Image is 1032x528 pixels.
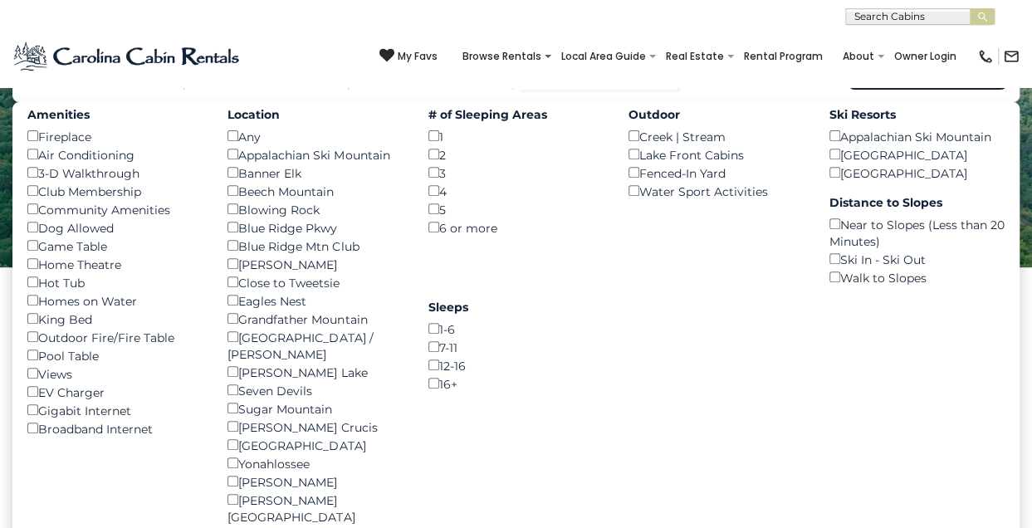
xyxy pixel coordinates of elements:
div: Close to Tweetsie [227,273,403,291]
div: Game Table [27,237,203,255]
div: Home Theatre [27,255,203,273]
div: Creek | Stream [628,127,804,145]
label: Amenities [27,106,203,123]
label: Outdoor [628,106,804,123]
div: 1 [428,127,604,145]
img: mail-regular-black.png [1003,48,1020,65]
div: Seven Devils [227,381,403,399]
div: [PERSON_NAME] [227,255,403,273]
div: Views [27,364,203,383]
label: # of Sleeping Areas [428,106,604,123]
div: [PERSON_NAME] Lake [227,363,403,381]
div: [PERSON_NAME] [227,472,403,491]
a: Owner Login [886,45,965,68]
div: [GEOGRAPHIC_DATA] / [PERSON_NAME] [227,328,403,363]
div: Sugar Mountain [227,399,403,418]
div: Pool Table [27,346,203,364]
div: 3 [428,164,604,182]
div: [GEOGRAPHIC_DATA] [829,145,1005,164]
div: Fireplace [27,127,203,145]
div: 3-D Walkthrough [27,164,203,182]
label: Location [227,106,403,123]
div: Ski In - Ski Out [829,250,1005,268]
div: Banner Elk [227,164,403,182]
a: My Favs [379,48,438,65]
div: Air Conditioning [27,145,203,164]
div: Appalachian Ski Mountain [829,127,1005,145]
div: Club Membership [27,182,203,200]
div: Broadband Internet [27,419,203,438]
div: Lake Front Cabins [628,145,804,164]
div: [GEOGRAPHIC_DATA] [829,164,1005,182]
div: 12-16 [428,356,604,374]
div: EV Charger [27,383,203,401]
div: Eagles Nest [227,291,403,310]
div: [GEOGRAPHIC_DATA] [227,436,403,454]
div: Blue Ridge Mtn Club [227,237,403,255]
div: [PERSON_NAME][GEOGRAPHIC_DATA] [227,491,403,526]
div: 16+ [428,374,604,393]
a: Local Area Guide [553,45,654,68]
div: Walk to Slopes [829,268,1005,286]
a: About [834,45,883,68]
div: [PERSON_NAME] Crucis [227,418,403,436]
div: Hot Tub [27,273,203,291]
a: Browse Rentals [454,45,550,68]
img: phone-regular-black.png [977,48,994,65]
div: 4 [428,182,604,200]
div: Homes on Water [27,291,203,310]
div: King Bed [27,310,203,328]
div: Dog Allowed [27,218,203,237]
div: 7-11 [428,338,604,356]
div: Water Sport Activities [628,182,804,200]
div: Near to Slopes (Less than 20 Minutes) [829,215,1005,250]
div: Community Amenities [27,200,203,218]
div: 6 or more [428,218,604,237]
img: Blue-2.png [12,40,242,73]
div: Outdoor Fire/Fire Table [27,328,203,346]
div: Yonahlossee [227,454,403,472]
div: Fenced-In Yard [628,164,804,182]
div: Gigabit Internet [27,401,203,419]
div: 2 [428,145,604,164]
div: Beech Mountain [227,182,403,200]
a: Rental Program [736,45,831,68]
label: Distance to Slopes [829,194,1005,211]
div: Any [227,127,403,145]
span: My Favs [398,49,438,64]
div: Blue Ridge Pkwy [227,218,403,237]
div: 1-6 [428,320,604,338]
div: Blowing Rock [227,200,403,218]
div: 5 [428,200,604,218]
a: Real Estate [658,45,732,68]
label: Sleeps [428,299,604,315]
div: Appalachian Ski Mountain [227,145,403,164]
div: Grandfather Mountain [227,310,403,328]
label: Ski Resorts [829,106,1005,123]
